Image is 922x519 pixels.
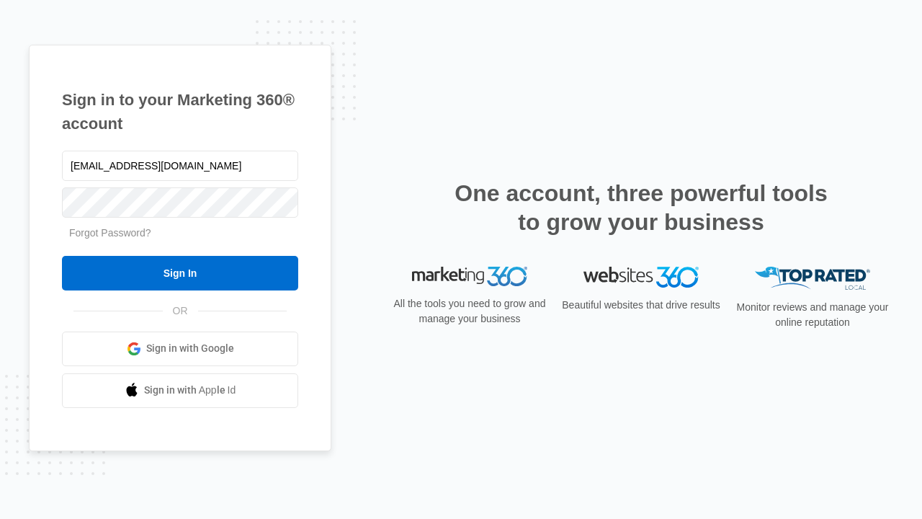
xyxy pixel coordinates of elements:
[755,267,870,290] img: Top Rated Local
[450,179,832,236] h2: One account, three powerful tools to grow your business
[732,300,893,330] p: Monitor reviews and manage your online reputation
[62,88,298,136] h1: Sign in to your Marketing 360® account
[412,267,527,287] img: Marketing 360
[62,373,298,408] a: Sign in with Apple Id
[163,303,198,319] span: OR
[389,296,550,327] p: All the tools you need to grow and manage your business
[62,256,298,290] input: Sign In
[560,298,722,313] p: Beautiful websites that drive results
[69,227,151,239] a: Forgot Password?
[62,151,298,181] input: Email
[146,341,234,356] span: Sign in with Google
[144,383,236,398] span: Sign in with Apple Id
[62,332,298,366] a: Sign in with Google
[583,267,699,288] img: Websites 360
